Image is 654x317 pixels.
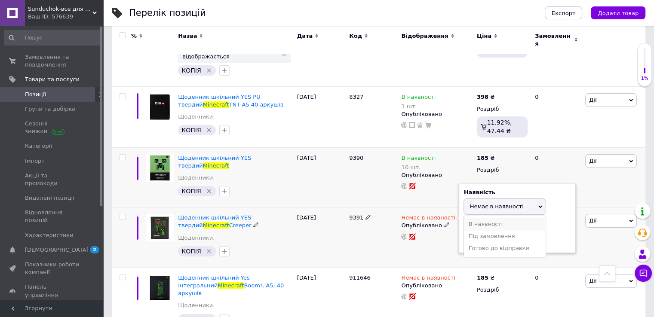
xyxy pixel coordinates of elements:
[477,94,488,100] b: 398
[349,155,363,161] span: 9390
[146,274,174,302] img: Щоденник шкільний Yes інтегральний Minecraft Boom!, А5, 40 аркушів
[206,127,212,134] svg: Видалити мітку
[464,242,546,254] li: Готово до відправки
[530,86,583,147] div: 0
[218,282,244,289] span: Minecraft
[349,214,363,221] span: 9391
[464,189,571,196] div: Наявність
[477,93,494,101] div: ₴
[297,32,313,40] span: Дата
[129,9,206,18] div: Перелік позицій
[4,30,101,46] input: Пошук
[25,194,74,202] span: Видалені позиції
[401,164,436,171] div: 10 шт.
[203,222,229,229] span: Minecraft
[401,155,436,164] span: В наявності
[178,214,251,229] a: Щоденник шкільний YES твердийMinecraftCreeper
[598,10,639,16] span: Додати товар
[635,265,652,282] button: Чат з покупцем
[401,103,436,110] div: 1 шт.
[203,162,229,169] span: Minecraft
[178,234,215,242] a: Щоденники.
[146,93,174,121] img: Щоденник шкільний YES PU твердий Minecraft TNT А5 40 аркушів
[178,113,215,121] a: Щоденники.
[464,230,546,242] li: Під замовлення
[295,147,347,207] div: [DATE]
[178,155,251,169] span: Щоденник шкільний YES твердий
[591,6,645,19] button: Додати товар
[229,101,284,108] span: TNT А5 40 аркушів
[178,302,215,309] a: Щоденники.
[545,6,583,19] button: Експорт
[464,218,546,230] li: В наявності
[349,94,363,100] span: 8327
[470,203,523,210] span: Немає в наявності
[535,32,572,48] span: Замовлення
[25,120,80,135] span: Сезонні знижки
[477,166,528,174] div: Роздріб
[178,155,251,169] a: Щоденник шкільний YES твердийMinecraft
[131,32,137,40] span: %
[206,188,212,195] svg: Видалити мітку
[25,76,80,83] span: Товари та послуги
[25,157,45,165] span: Імпорт
[146,154,174,182] img: Щоденник шкільний YES твердий Minecraft
[182,48,277,59] span: Знижка: 20% Не відображається
[25,142,52,150] span: Категорії
[401,282,472,290] div: Опубліковано
[401,171,472,179] div: Опубліковано
[295,207,347,268] div: [DATE]
[638,76,651,82] div: 1%
[178,274,284,296] a: Щоденник шкільний Yes інтегральнийMinecraftBoom!, А5, 40 аркушів
[349,32,362,40] span: Код
[589,277,596,284] span: Дії
[178,94,283,108] a: Щоденник шкільний YES PU твердийMinecraftTNT А5 40 аркушів
[295,86,347,147] div: [DATE]
[25,283,80,299] span: Панель управління
[477,154,494,162] div: ₴
[401,110,472,118] div: Опубліковано
[530,147,583,207] div: 0
[25,261,80,276] span: Показники роботи компанії
[146,214,174,241] img: Щоденник шкільний YES твердий Minecraft Creeper
[178,32,197,40] span: Назва
[349,274,371,281] span: 911646
[181,127,201,134] span: КОПІЯ
[178,274,249,289] span: Щоденник шкільний Yes інтегральний
[487,40,514,55] span: 13.18%, 461.17 ₴
[477,274,488,281] b: 185
[90,246,99,253] span: 2
[401,274,455,283] span: Немає в наявності
[25,232,74,239] span: Характеристики
[25,105,76,113] span: Групи та добірки
[487,119,512,134] span: 11.92%, 47.44 ₴
[589,217,596,224] span: Дії
[28,13,103,21] div: Ваш ID: 576639
[401,94,436,103] span: В наявності
[229,222,252,229] span: Creeper
[589,158,596,164] span: Дії
[25,209,80,224] span: Відновлення позицій
[25,53,80,69] span: Замовлення та повідомлення
[477,274,494,282] div: ₴
[401,214,455,223] span: Немає в наявності
[552,10,576,16] span: Експорт
[178,94,260,108] span: Щоденник шкільний YES PU твердий
[25,246,89,254] span: [DEMOGRAPHIC_DATA]
[203,101,229,108] span: Minecraft
[477,155,488,161] b: 185
[401,222,472,229] div: Опубліковано
[589,97,596,103] span: Дії
[28,5,92,13] span: Sunduchok-все для творчості
[206,67,212,74] svg: Видалити мітку
[477,32,491,40] span: Ціна
[25,172,80,187] span: Акції та промокоди
[25,91,46,98] span: Позиції
[477,286,528,294] div: Роздріб
[477,105,528,113] div: Роздріб
[206,248,212,255] svg: Видалити мітку
[401,32,448,40] span: Відображення
[178,214,251,229] span: Щоденник шкільний YES твердий
[181,188,201,195] span: КОПІЯ
[181,67,201,74] span: КОПІЯ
